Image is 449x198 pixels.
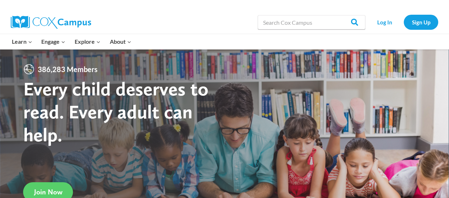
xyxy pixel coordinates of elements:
input: Search Cox Campus [258,15,365,29]
span: Engage [41,37,65,46]
span: About [110,37,131,46]
nav: Secondary Navigation [369,15,438,29]
a: Sign Up [404,15,438,29]
span: Explore [75,37,100,46]
strong: Every child deserves to read. Every adult can help. [23,77,209,146]
span: Join Now [34,188,62,196]
a: Log In [369,15,400,29]
img: Cox Campus [11,16,91,29]
span: Learn [12,37,32,46]
span: 386,283 Members [35,63,100,75]
nav: Primary Navigation [7,34,136,49]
